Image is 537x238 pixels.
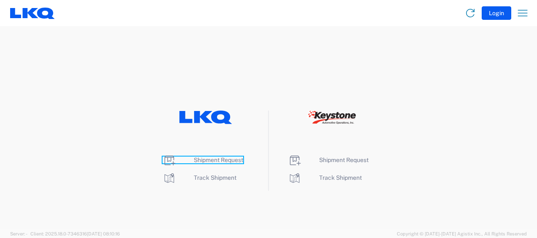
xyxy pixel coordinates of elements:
[30,231,120,236] span: Client: 2025.18.0-7346316
[319,174,362,181] span: Track Shipment
[319,157,369,163] span: Shipment Request
[163,157,243,163] a: Shipment Request
[10,231,27,236] span: Server: -
[194,174,236,181] span: Track Shipment
[397,230,527,238] span: Copyright © [DATE]-[DATE] Agistix Inc., All Rights Reserved
[87,231,120,236] span: [DATE] 08:10:16
[288,174,362,181] a: Track Shipment
[163,174,236,181] a: Track Shipment
[194,157,243,163] span: Shipment Request
[482,6,511,20] button: Login
[288,157,369,163] a: Shipment Request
